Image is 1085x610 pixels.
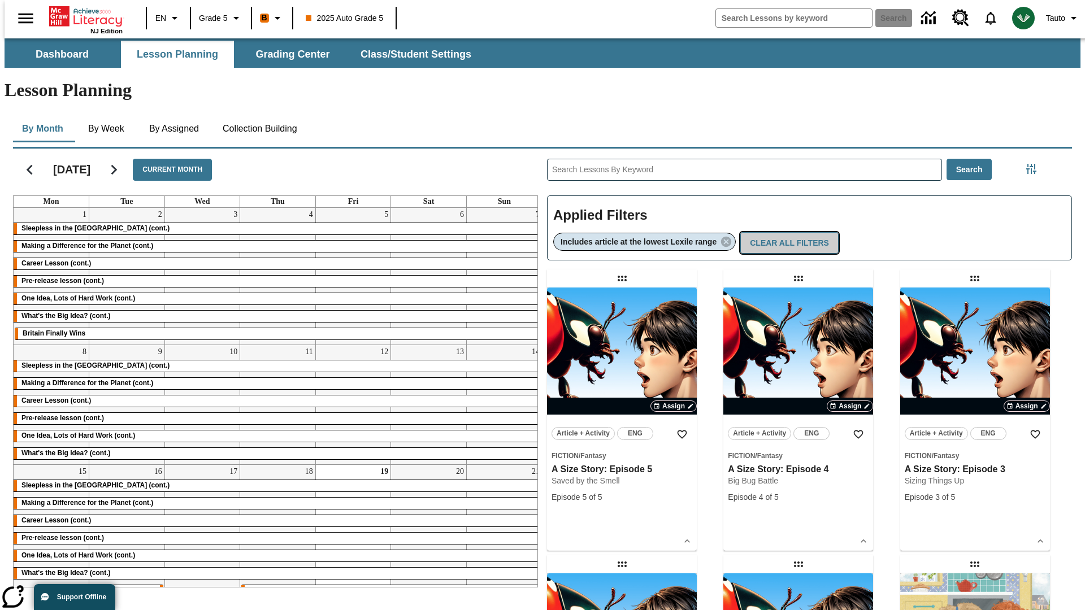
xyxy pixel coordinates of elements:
[740,232,839,254] button: Clear All Filters
[89,345,165,464] td: September 9, 2025
[14,241,542,252] div: Making a Difference for the Planet (cont.)
[14,258,542,269] div: Career Lesson (cont.)
[613,269,631,287] div: Draggable lesson: A Size Story: Episode 5
[241,585,542,596] div: Cars of the Future? (cont.)
[14,276,542,287] div: Pre-release lesson (cont.)
[76,465,89,478] a: September 15, 2025
[21,481,170,489] span: Sleepless in the Animal Kingdom (cont.)
[905,452,932,460] span: Fiction
[900,287,1050,551] div: lesson details
[21,516,91,524] span: Career Lesson (cont.)
[613,555,631,573] div: Draggable lesson: A Size Story: Episode 2
[579,452,580,460] span: /
[90,28,123,34] span: NJ Edition
[227,465,240,478] a: September 17, 2025
[346,196,361,207] a: Friday
[118,196,135,207] a: Tuesday
[1004,400,1050,412] button: Assign Choose Dates
[728,452,755,460] span: Fiction
[466,345,542,464] td: September 14, 2025
[617,427,653,440] button: ENG
[553,233,736,251] div: Remove Includes article at the lowest Lexile range filter selected item
[14,550,542,561] div: One Idea, Lots of Hard Work (cont.)
[378,465,390,478] a: September 19, 2025
[21,432,135,439] span: One Idea, Lots of Hard Work (cont.)
[307,208,315,221] a: September 4, 2025
[382,208,390,221] a: September 5, 2025
[905,450,1045,461] span: Topic: Fiction/Fantasy
[49,4,123,34] div: Home
[530,465,542,478] a: September 21, 2025
[14,515,542,526] div: Career Lesson (cont.)
[21,499,153,507] span: Making a Difference for the Planet (cont.)
[1005,3,1041,33] button: Select a new avatar
[14,430,542,442] div: One Idea, Lots of Hard Work (cont.)
[351,41,480,68] button: Class/Student Settings
[716,9,872,27] input: search field
[552,427,615,440] button: Article + Activity
[533,208,542,221] a: September 7, 2025
[466,208,542,345] td: September 7, 2025
[14,293,542,304] div: One Idea, Lots of Hard Work (cont.)
[391,208,467,345] td: September 6, 2025
[981,428,996,439] span: ENG
[249,586,335,594] span: Cars of the Future? (cont.)
[199,12,228,24] span: Grade 5
[98,586,153,605] span: Taking Movies to the X-Dimension
[580,452,606,460] span: Fantasy
[1012,7,1035,29] img: avatar image
[21,294,135,302] span: One Idea, Lots of Hard Work (cont.)
[156,208,164,221] a: September 2, 2025
[15,328,541,339] div: Britain Finally Wins
[150,8,186,28] button: Language: EN, Select a language
[15,155,44,184] button: Previous
[227,345,240,359] a: September 10, 2025
[966,269,984,287] div: Draggable lesson: A Size Story: Episode 3
[391,345,467,464] td: September 13, 2025
[561,237,717,246] span: Includes article at the lowest Lexile range
[848,424,869,445] button: Add to Favorites
[90,585,163,608] div: Taking Movies to the X-Dimension
[21,551,135,559] span: One Idea, Lots of Hard Work (cont.)
[41,196,62,207] a: Monday
[1046,12,1065,24] span: Tauto
[78,115,134,142] button: By Week
[454,465,466,478] a: September 20, 2025
[14,223,542,234] div: Sleepless in the Animal Kingdom (cont.)
[789,555,808,573] div: Draggable lesson: A Size Story: Episode 1
[21,534,104,542] span: Pre-release lesson (cont.)
[378,345,390,359] a: September 12, 2025
[728,427,791,440] button: Article + Activity
[231,208,240,221] a: September 3, 2025
[80,208,89,221] a: September 1, 2025
[306,12,384,24] span: 2025 Auto Grade 5
[733,428,786,439] span: Article + Activity
[14,413,542,424] div: Pre-release lesson (cont.)
[14,208,89,345] td: September 1, 2025
[21,361,170,369] span: Sleepless in the Animal Kingdom (cont.)
[679,533,696,550] button: Show Details
[910,428,963,439] span: Article + Activity
[164,208,240,345] td: September 3, 2025
[1032,533,1049,550] button: Show Details
[13,115,72,142] button: By Month
[80,345,89,359] a: September 8, 2025
[557,428,610,439] span: Article + Activity
[723,287,873,551] div: lesson details
[194,8,248,28] button: Grade: Grade 5, Select a grade
[14,345,89,464] td: September 8, 2025
[728,464,869,476] h3: A Size Story: Episode 4
[5,41,481,68] div: SubNavbar
[21,224,170,232] span: Sleepless in the Animal Kingdom (cont.)
[1041,8,1085,28] button: Profile/Settings
[155,12,166,24] span: EN
[240,208,316,345] td: September 4, 2025
[14,480,542,491] div: Sleepless in the Animal Kingdom (cont.)
[934,452,959,460] span: Fantasy
[53,163,90,176] h2: [DATE]
[89,208,165,345] td: September 2, 2025
[1025,424,1045,445] button: Add to Favorites
[21,259,91,267] span: Career Lesson (cont.)
[214,115,306,142] button: Collection Building
[662,401,685,411] span: Assign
